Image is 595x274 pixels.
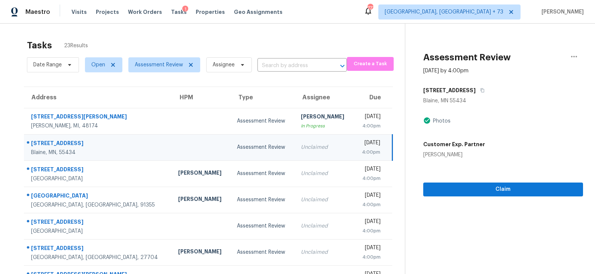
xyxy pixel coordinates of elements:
[31,192,166,201] div: [GEOGRAPHIC_DATA]
[301,222,348,230] div: Unclaimed
[178,169,225,178] div: [PERSON_NAME]
[31,166,166,175] div: [STREET_ADDRESS]
[178,195,225,205] div: [PERSON_NAME]
[301,122,348,130] div: In Progress
[431,117,451,125] div: Photos
[178,248,225,257] div: [PERSON_NAME]
[31,244,166,254] div: [STREET_ADDRESS]
[64,42,88,49] span: 23 Results
[31,122,166,130] div: [PERSON_NAME], MI, 48174
[301,170,348,177] div: Unclaimed
[31,149,166,156] div: Blaine, MN, 55434
[538,8,584,16] span: [PERSON_NAME]
[476,84,486,97] button: Copy Address
[360,244,381,253] div: [DATE]
[360,253,381,261] div: 4:00pm
[257,60,326,72] input: Search by address
[360,139,380,148] div: [DATE]
[301,113,348,122] div: [PERSON_NAME]
[354,87,392,108] th: Due
[31,139,166,149] div: [STREET_ADDRESS]
[237,249,289,256] div: Assessment Review
[234,8,283,16] span: Geo Assignments
[31,228,166,235] div: [GEOGRAPHIC_DATA]
[360,122,381,130] div: 4:00pm
[196,8,225,16] span: Properties
[423,151,485,159] div: [PERSON_NAME]
[237,222,289,230] div: Assessment Review
[213,61,235,69] span: Assignee
[128,8,162,16] span: Work Orders
[360,192,381,201] div: [DATE]
[360,227,381,235] div: 4:00pm
[347,57,394,71] button: Create a Task
[135,61,183,69] span: Assessment Review
[301,249,348,256] div: Unclaimed
[367,4,373,12] div: 773
[423,141,485,148] h5: Customer Exp. Partner
[360,201,381,208] div: 4:00pm
[237,117,289,125] div: Assessment Review
[25,8,50,16] span: Maestro
[237,170,289,177] div: Assessment Review
[31,175,166,183] div: [GEOGRAPHIC_DATA]
[31,218,166,228] div: [STREET_ADDRESS]
[301,144,348,151] div: Unclaimed
[360,165,381,175] div: [DATE]
[423,67,469,75] div: [DATE] by 4:00pm
[429,185,577,194] span: Claim
[301,196,348,204] div: Unclaimed
[31,113,166,122] div: [STREET_ADDRESS][PERSON_NAME]
[237,196,289,204] div: Assessment Review
[182,6,188,13] div: 1
[295,87,354,108] th: Assignee
[360,218,381,227] div: [DATE]
[385,8,503,16] span: [GEOGRAPHIC_DATA], [GEOGRAPHIC_DATA] + 73
[27,42,52,49] h2: Tasks
[71,8,87,16] span: Visits
[172,87,231,108] th: HPM
[91,61,105,69] span: Open
[31,201,166,209] div: [GEOGRAPHIC_DATA], [GEOGRAPHIC_DATA], 91355
[31,254,166,261] div: [GEOGRAPHIC_DATA], [GEOGRAPHIC_DATA], 27704
[423,87,476,94] h5: [STREET_ADDRESS]
[360,148,380,156] div: 4:00pm
[423,117,431,124] img: Artifact Present Icon
[231,87,295,108] th: Type
[171,9,187,15] span: Tasks
[96,8,119,16] span: Projects
[423,97,583,105] div: Blaine, MN 55434
[24,87,172,108] th: Address
[360,113,381,122] div: [DATE]
[360,175,381,182] div: 4:00pm
[237,144,289,151] div: Assessment Review
[337,61,348,71] button: Open
[423,183,583,196] button: Claim
[351,60,390,68] span: Create a Task
[423,54,511,61] h2: Assessment Review
[33,61,62,69] span: Date Range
